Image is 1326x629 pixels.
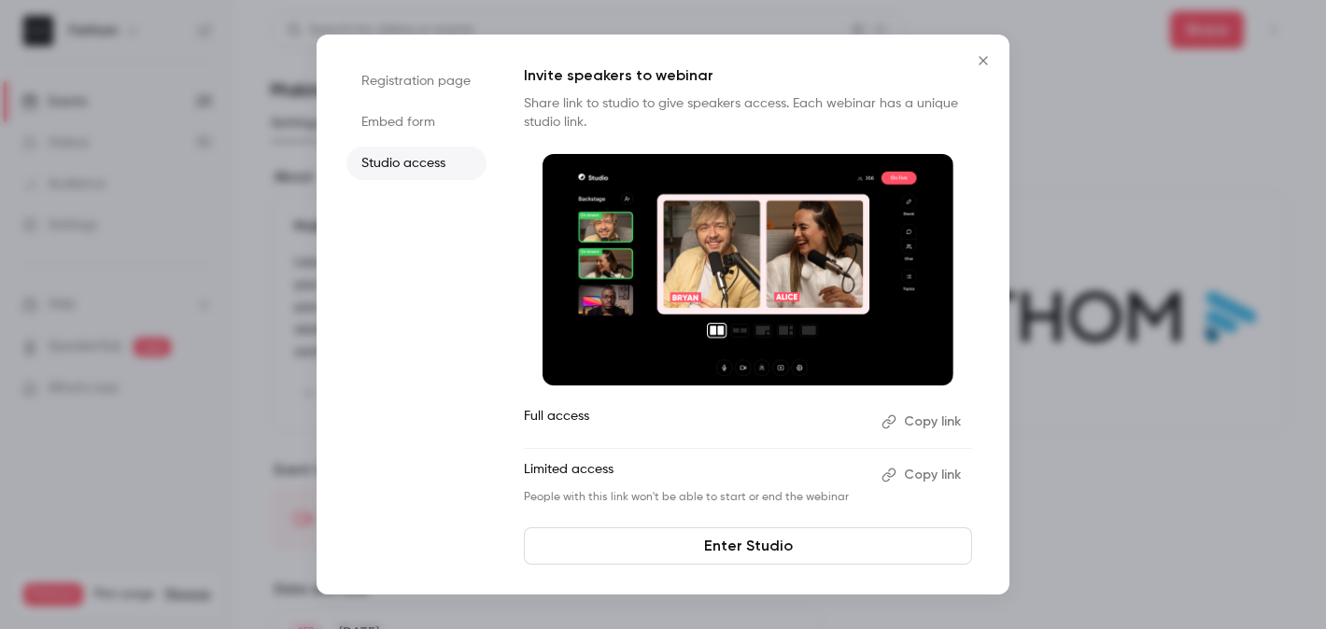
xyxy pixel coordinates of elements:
[543,154,953,385] img: Invite speakers to webinar
[524,490,867,505] p: People with this link won't be able to start or end the webinar
[524,64,972,87] p: Invite speakers to webinar
[524,94,972,132] p: Share link to studio to give speakers access. Each webinar has a unique studio link.
[524,407,867,437] p: Full access
[524,527,972,565] a: Enter Studio
[874,460,972,490] button: Copy link
[346,64,487,98] li: Registration page
[874,407,972,437] button: Copy link
[346,147,487,180] li: Studio access
[524,460,867,490] p: Limited access
[965,42,1002,79] button: Close
[346,105,487,139] li: Embed form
